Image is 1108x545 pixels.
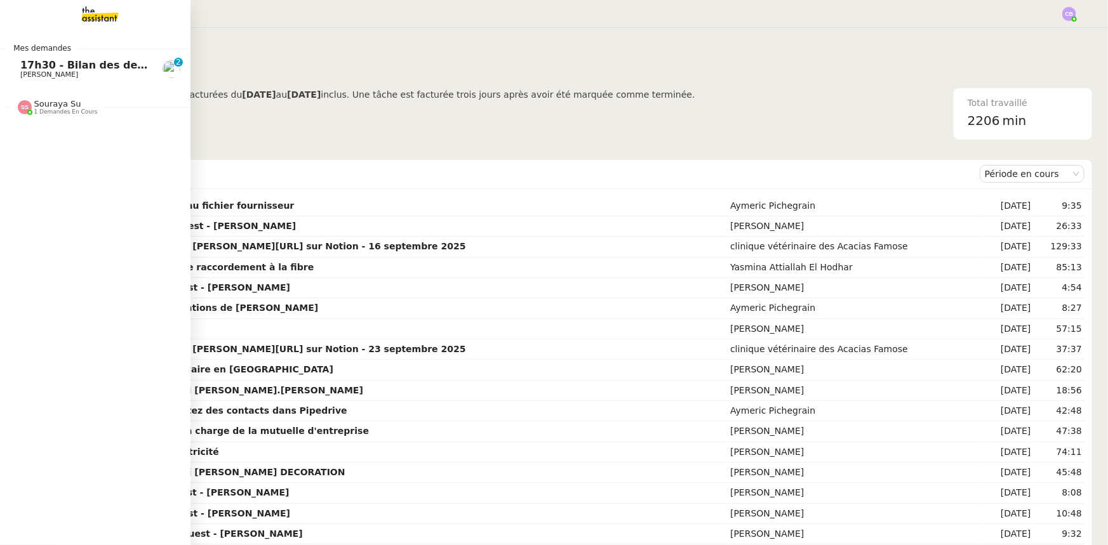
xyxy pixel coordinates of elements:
[1034,442,1085,463] td: 74:11
[984,258,1034,278] td: [DATE]
[728,483,984,503] td: [PERSON_NAME]
[67,405,347,416] strong: [PERSON_NAME] et ajoutez des contacts dans Pipedrive
[1034,421,1085,442] td: 47:38
[1034,258,1085,278] td: 85:13
[1034,216,1085,237] td: 26:33
[728,278,984,298] td: [PERSON_NAME]
[984,524,1034,544] td: [DATE]
[321,89,695,100] span: inclus. Une tâche est facturée trois jours après avoir été marquée comme terminée.
[20,70,78,79] span: [PERSON_NAME]
[984,237,1034,257] td: [DATE]
[6,42,79,55] span: Mes demandes
[728,196,984,216] td: Aymeric Pichegrain
[728,442,984,463] td: [PERSON_NAME]
[984,504,1034,524] td: [DATE]
[176,58,181,69] p: 2
[984,196,1034,216] td: [DATE]
[1034,401,1085,421] td: 42:48
[728,298,984,318] td: Aymeric Pichegrain
[984,483,1034,503] td: [DATE]
[67,303,318,313] strong: Mettre à jour les informations de [PERSON_NAME]
[728,401,984,421] td: Aymeric Pichegrain
[64,161,980,187] div: Demandes
[1034,360,1085,380] td: 62:20
[1003,110,1027,131] span: min
[984,401,1034,421] td: [DATE]
[728,319,984,339] td: [PERSON_NAME]
[18,100,32,114] img: svg
[728,504,984,524] td: [PERSON_NAME]
[1034,339,1085,360] td: 37:37
[34,108,98,115] span: 1 demandes en cours
[67,385,363,395] strong: [PERSON_NAME] de suivi [PERSON_NAME].[PERSON_NAME]
[1062,7,1076,21] img: svg
[728,339,984,360] td: clinique vétérinaire des Acacias Famose
[728,258,984,278] td: Yasmina Attiallah El Hodhar
[968,96,1078,110] div: Total travaillé
[728,381,984,401] td: [PERSON_NAME]
[984,421,1034,442] td: [DATE]
[34,99,81,108] span: Souraya Su
[1034,298,1085,318] td: 8:27
[984,298,1034,318] td: [DATE]
[287,89,321,100] b: [DATE]
[67,529,303,539] strong: : [DATE] - New flight request - [PERSON_NAME]
[1034,381,1085,401] td: 18:56
[163,60,180,78] img: users%2FC9SBsJ0duuaSgpQFj5LgoEX8n0o2%2Favatar%2Fec9d51b8-9413-4189-adfb-7be4d8c96a3c
[984,339,1034,360] td: [DATE]
[984,381,1034,401] td: [DATE]
[1034,319,1085,339] td: 57:15
[1034,483,1085,503] td: 8:08
[242,89,276,100] b: [DATE]
[984,360,1034,380] td: [DATE]
[968,113,1000,128] span: 2206
[1034,278,1085,298] td: 4:54
[728,463,984,483] td: [PERSON_NAME]
[67,467,345,477] strong: [PERSON_NAME] de suivi [PERSON_NAME] DECORATION
[67,364,333,374] strong: Rechercher contact bancaire en [GEOGRAPHIC_DATA]
[728,524,984,544] td: [PERSON_NAME]
[984,278,1034,298] td: [DATE]
[67,241,466,251] strong: Intégration des résumés [PERSON_NAME][URL] sur Notion - 16 septembre 2025
[1034,196,1085,216] td: 9:35
[1034,463,1085,483] td: 45:48
[67,487,290,497] strong: [DATE] New flight request - [PERSON_NAME]
[728,360,984,380] td: [PERSON_NAME]
[985,166,1079,182] nz-select-item: Période en cours
[67,344,466,354] strong: Intégration des résumés [PERSON_NAME][URL] sur Notion - 23 septembre 2025
[1034,504,1085,524] td: 10:48
[984,319,1034,339] td: [DATE]
[20,59,555,71] span: 17h30 - Bilan des demandes de la journée : en cours et restant à traiter - 26 septembre 2025
[67,426,369,436] strong: contacter la personne en charge de la mutuelle d'entreprise
[174,58,183,67] nz-badge-sup: 2
[276,89,287,100] span: au
[728,237,984,257] td: clinique vétérinaire des Acacias Famose
[728,421,984,442] td: [PERSON_NAME]
[1034,237,1085,257] td: 129:33
[984,463,1034,483] td: [DATE]
[984,442,1034,463] td: [DATE]
[728,216,984,237] td: [PERSON_NAME]
[984,216,1034,237] td: [DATE]
[1034,524,1085,544] td: 9:32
